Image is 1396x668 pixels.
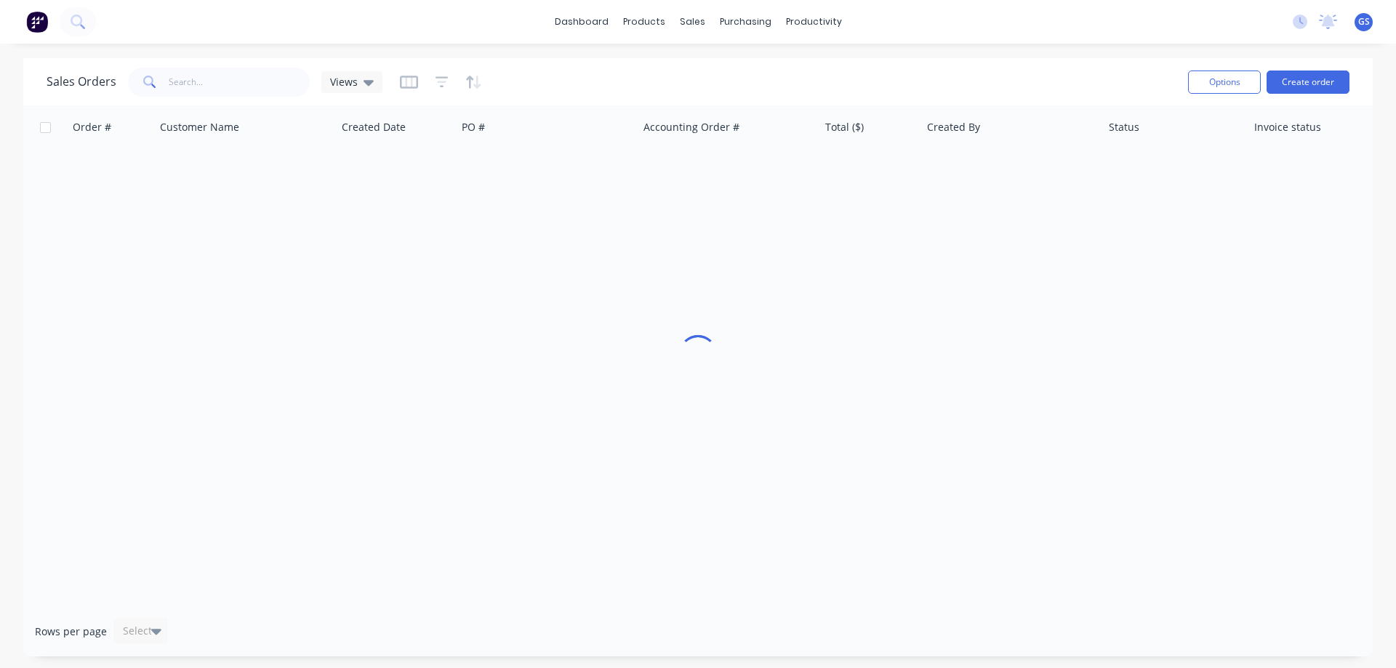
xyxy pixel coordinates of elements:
div: productivity [779,11,849,33]
div: Select... [123,624,161,638]
div: purchasing [713,11,779,33]
input: Search... [169,68,310,97]
div: Status [1109,120,1139,134]
div: sales [673,11,713,33]
div: products [616,11,673,33]
button: Create order [1267,71,1349,94]
div: Created Date [342,120,406,134]
span: Views [330,74,358,89]
div: Total ($) [825,120,864,134]
div: Created By [927,120,980,134]
span: Rows per page [35,624,107,639]
a: dashboard [547,11,616,33]
div: PO # [462,120,485,134]
img: Factory [26,11,48,33]
span: GS [1358,15,1370,28]
h1: Sales Orders [47,75,116,89]
button: Options [1188,71,1261,94]
div: Order # [73,120,111,134]
div: Accounting Order # [643,120,739,134]
div: Invoice status [1254,120,1321,134]
div: Customer Name [160,120,239,134]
